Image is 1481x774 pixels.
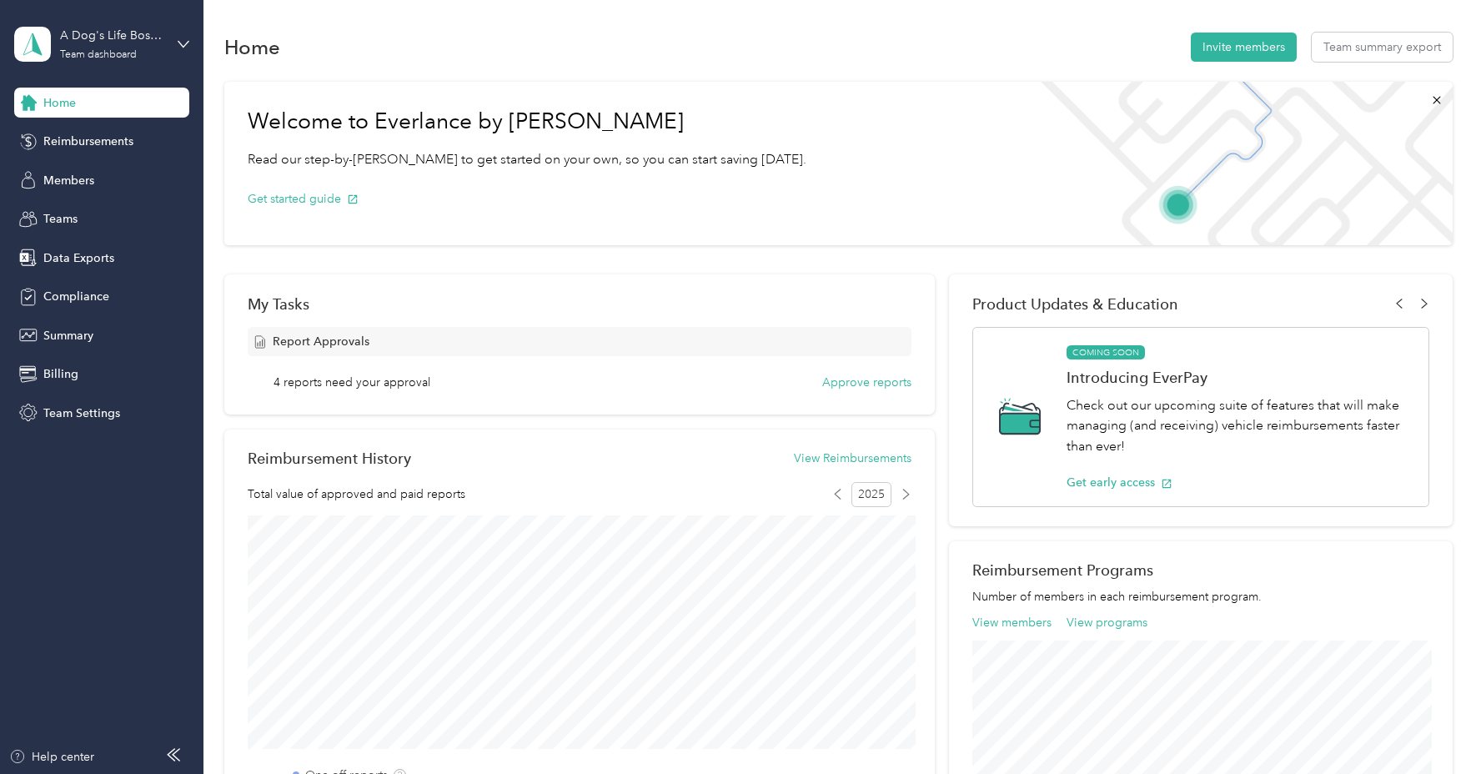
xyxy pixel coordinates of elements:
img: Welcome to everlance [1024,82,1452,245]
div: My Tasks [248,295,911,313]
span: Members [43,172,94,189]
h2: Reimbursement Programs [972,561,1428,579]
span: Team Settings [43,405,120,422]
span: Reimbursements [43,133,133,150]
p: Number of members in each reimbursement program. [972,588,1428,606]
span: Teams [43,210,78,228]
button: Invite members [1191,33,1297,62]
p: Read our step-by-[PERSON_NAME] to get started on your own, so you can start saving [DATE]. [248,149,806,170]
span: 2025 [851,482,891,507]
div: Team dashboard [60,50,137,60]
span: Report Approvals [273,333,369,350]
h1: Introducing EverPay [1067,369,1410,386]
span: Billing [43,365,78,383]
button: Team summary export [1312,33,1453,62]
button: Approve reports [822,374,911,391]
span: Data Exports [43,249,114,267]
button: Help center [9,748,94,766]
h1: Home [224,38,280,56]
span: Compliance [43,288,109,305]
span: Total value of approved and paid reports [248,485,465,503]
h1: Welcome to Everlance by [PERSON_NAME] [248,108,806,135]
button: Get early access [1067,474,1172,491]
button: View programs [1067,614,1147,631]
span: Summary [43,327,93,344]
p: Check out our upcoming suite of features that will make managing (and receiving) vehicle reimburs... [1067,395,1410,457]
iframe: Everlance-gr Chat Button Frame [1388,681,1481,774]
h2: Reimbursement History [248,450,411,467]
button: View Reimbursements [794,450,911,467]
span: Product Updates & Education [972,295,1178,313]
button: Get started guide [248,190,359,208]
div: A Dog's Life Boston [60,27,164,44]
button: View members [972,614,1052,631]
span: COMING SOON [1067,345,1145,360]
span: 4 reports need your approval [274,374,430,391]
span: Home [43,94,76,112]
